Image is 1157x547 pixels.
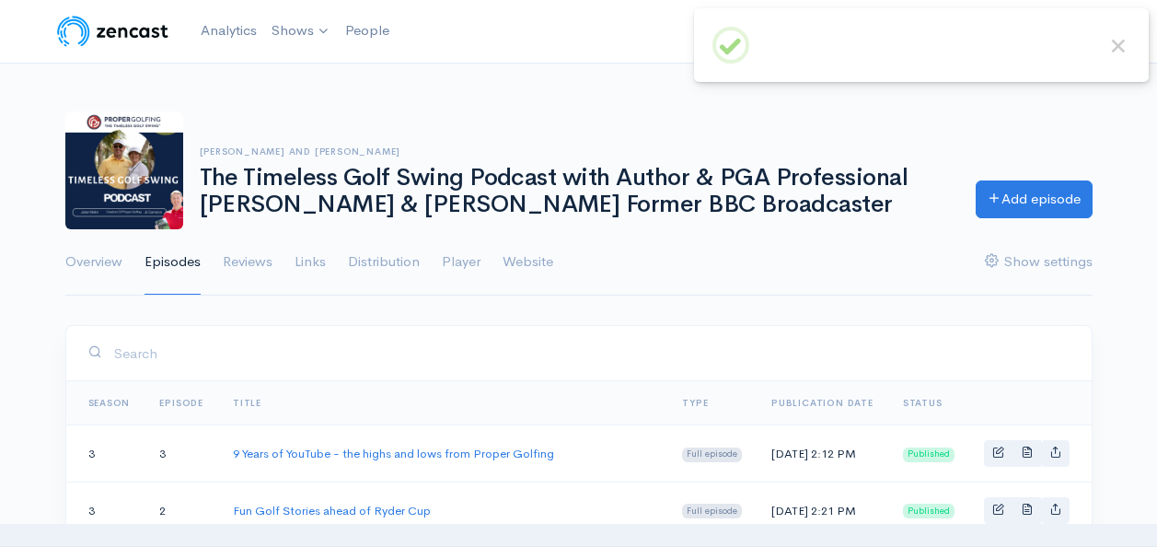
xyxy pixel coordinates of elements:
a: Links [295,229,326,296]
img: ZenCast Logo [54,13,171,50]
button: Close this dialog [1106,34,1130,58]
a: 9 Years of YouTube - the highs and lows from Proper Golfing [233,446,554,461]
a: Type [682,397,708,409]
td: [DATE] 2:12 PM [757,425,888,483]
span: Full episode [682,448,742,462]
a: Publication date [771,397,874,409]
span: Published [903,504,955,518]
td: 3 [66,425,145,483]
a: Website [503,229,553,296]
td: 3 [145,425,218,483]
div: Basic example [984,440,1070,467]
div: Basic example [984,497,1070,524]
a: People [338,11,397,51]
span: Full episode [682,504,742,518]
span: Published [903,448,955,462]
input: Search [113,334,1070,372]
h6: [PERSON_NAME] and [PERSON_NAME] [200,146,954,157]
td: 3 [66,482,145,539]
a: Title [233,397,261,409]
a: Episode [159,397,203,409]
a: Shows [264,11,338,52]
h1: The Timeless Golf Swing Podcast with Author & PGA Professional [PERSON_NAME] & [PERSON_NAME] Form... [200,165,954,217]
a: Distribution [348,229,420,296]
a: Show settings [985,229,1093,296]
a: Season [88,397,131,409]
a: Reviews [223,229,272,296]
a: Fun Golf Stories ahead of Ryder Cup [233,503,431,518]
a: Episodes [145,229,201,296]
a: Player [442,229,480,296]
a: Overview [65,229,122,296]
span: Status [903,397,943,409]
a: Analytics [193,11,264,51]
td: 2 [145,482,218,539]
td: [DATE] 2:21 PM [757,482,888,539]
a: Add episode [976,180,1093,218]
